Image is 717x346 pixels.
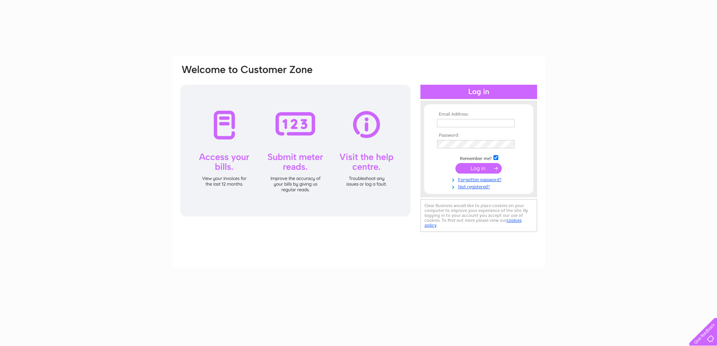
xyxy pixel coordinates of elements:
[420,199,537,232] div: Clear Business would like to place cookies on your computer to improve your experience of the sit...
[435,133,522,138] th: Password:
[435,154,522,162] td: Remember me?
[425,218,522,228] a: cookies policy
[437,175,522,183] a: Forgotten password?
[455,163,502,174] input: Submit
[435,112,522,117] th: Email Address:
[437,183,522,190] a: Not registered?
